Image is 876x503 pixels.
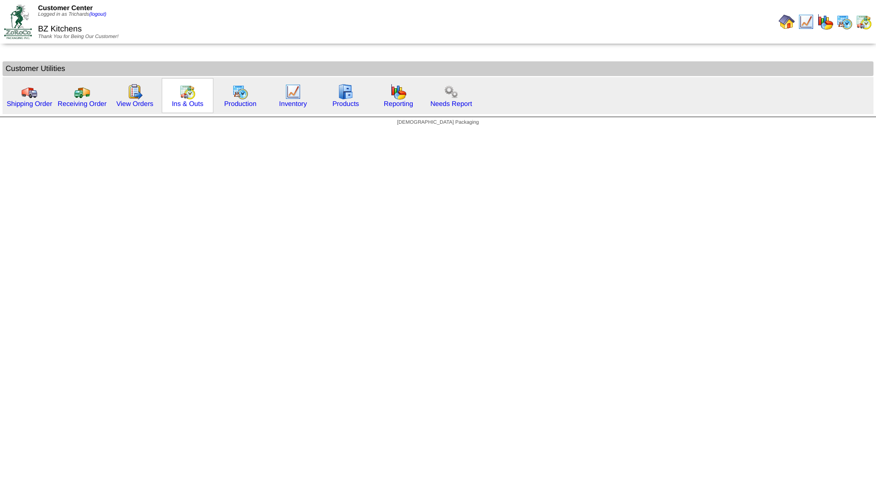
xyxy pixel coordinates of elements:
a: Production [224,100,257,107]
img: calendarprod.gif [836,14,853,30]
img: home.gif [779,14,795,30]
span: BZ Kitchens [38,25,82,33]
td: Customer Utilities [3,61,873,76]
img: calendarinout.gif [856,14,872,30]
img: line_graph.gif [285,84,301,100]
img: graph.gif [817,14,833,30]
img: calendarprod.gif [232,84,248,100]
img: cabinet.gif [338,84,354,100]
a: Reporting [384,100,413,107]
img: calendarinout.gif [179,84,196,100]
img: line_graph.gif [798,14,814,30]
a: Shipping Order [7,100,52,107]
img: truck.gif [21,84,38,100]
a: Receiving Order [58,100,106,107]
img: graph.gif [390,84,407,100]
img: workorder.gif [127,84,143,100]
img: ZoRoCo_Logo(Green%26Foil)%20jpg.webp [4,5,32,39]
span: Logged in as Trichards [38,12,106,17]
span: Thank You for Being Our Customer! [38,34,119,40]
a: (logout) [89,12,106,17]
img: workflow.png [443,84,459,100]
a: Needs Report [430,100,472,107]
a: Inventory [279,100,307,107]
span: [DEMOGRAPHIC_DATA] Packaging [397,120,479,125]
a: View Orders [116,100,153,107]
a: Products [333,100,359,107]
span: Customer Center [38,4,93,12]
img: truck2.gif [74,84,90,100]
a: Ins & Outs [172,100,203,107]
